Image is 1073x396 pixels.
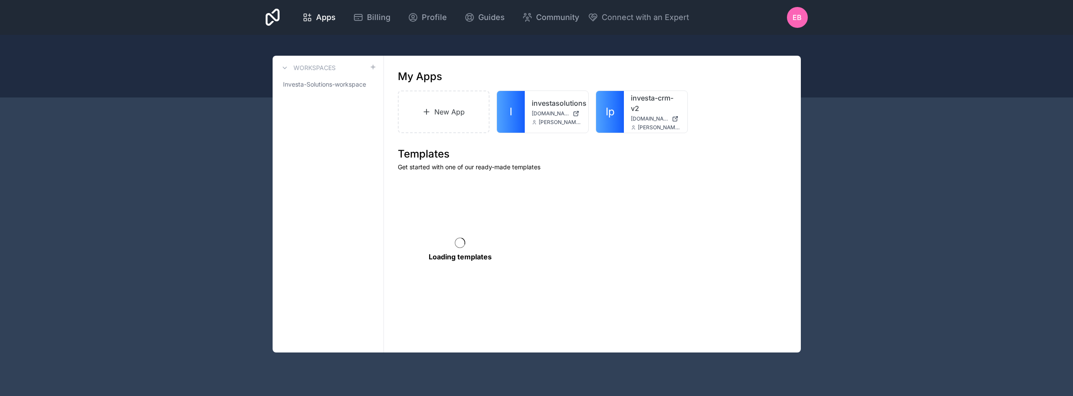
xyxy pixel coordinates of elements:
span: Ip [606,105,615,119]
a: investasolutions [532,98,581,108]
a: New App [398,91,490,133]
span: Guides [478,11,505,23]
a: Workspaces [280,63,336,73]
a: [DOMAIN_NAME] [631,115,680,122]
span: Apps [316,11,336,23]
a: Ip [596,91,624,133]
span: [DOMAIN_NAME] [631,115,668,122]
span: EB [793,12,802,23]
a: Investa-Solutions-workspace [280,77,377,92]
a: investa-crm-v2 [631,93,680,114]
a: Guides [457,8,512,27]
span: Billing [367,11,390,23]
a: Apps [295,8,343,27]
span: [DOMAIN_NAME] [532,110,569,117]
span: Connect with an Expert [602,11,689,23]
span: Profile [422,11,447,23]
span: I [510,105,512,119]
h1: Templates [398,147,787,161]
a: [DOMAIN_NAME] [532,110,581,117]
button: Connect with an Expert [588,11,689,23]
p: Get started with one of our ready-made templates [398,163,787,171]
a: Billing [346,8,397,27]
a: Community [515,8,586,27]
h3: Workspaces [293,64,336,72]
a: Profile [401,8,454,27]
span: Investa-Solutions-workspace [283,80,366,89]
span: [PERSON_NAME][EMAIL_ADDRESS][PERSON_NAME][DOMAIN_NAME] [638,124,680,131]
span: [PERSON_NAME][EMAIL_ADDRESS][PERSON_NAME][DOMAIN_NAME] [539,119,581,126]
h1: My Apps [398,70,442,84]
span: Community [536,11,579,23]
a: I [497,91,525,133]
p: Loading templates [429,252,492,262]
